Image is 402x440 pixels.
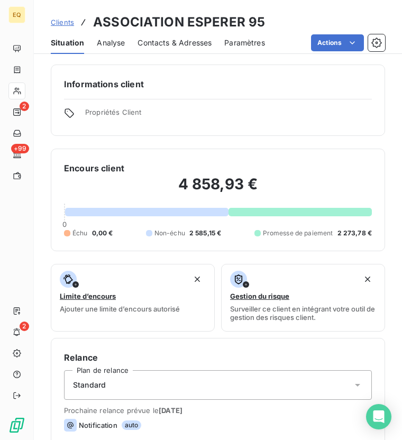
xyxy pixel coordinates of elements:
div: EQ [8,6,25,23]
span: 0 [62,220,67,228]
span: 2 [20,102,29,111]
img: Logo LeanPay [8,417,25,434]
h2: 4 858,93 € [64,175,372,204]
span: Paramètres [224,38,265,48]
span: Non-échu [154,228,185,238]
span: auto [122,420,142,430]
a: Clients [51,17,74,27]
span: Limite d’encours [60,292,116,300]
h3: ASSOCIATION ESPERER 95 [93,13,265,32]
span: 2 [20,322,29,331]
span: Clients [51,18,74,26]
span: Ajouter une limite d’encours autorisé [60,305,180,313]
button: Limite d’encoursAjouter une limite d’encours autorisé [51,264,215,332]
span: Prochaine relance prévue le [64,406,372,415]
div: Open Intercom Messenger [366,404,391,429]
span: Standard [73,380,106,390]
span: Contacts & Adresses [138,38,212,48]
h6: Encours client [64,162,124,175]
span: Échu [72,228,88,238]
span: Gestion du risque [230,292,289,300]
span: Propriétés Client [85,108,372,123]
span: Situation [51,38,84,48]
button: Actions [311,34,364,51]
span: Analyse [97,38,125,48]
span: 0,00 € [92,228,113,238]
span: 2 585,15 € [189,228,222,238]
h6: Informations client [64,78,372,90]
span: Surveiller ce client en intégrant votre outil de gestion des risques client. [230,305,376,322]
span: Promesse de paiement [263,228,333,238]
h6: Relance [64,351,372,364]
span: [DATE] [159,406,182,415]
span: 2 273,78 € [337,228,372,238]
span: +99 [11,144,29,153]
span: Notification [79,421,117,429]
button: Gestion du risqueSurveiller ce client en intégrant votre outil de gestion des risques client. [221,264,385,332]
